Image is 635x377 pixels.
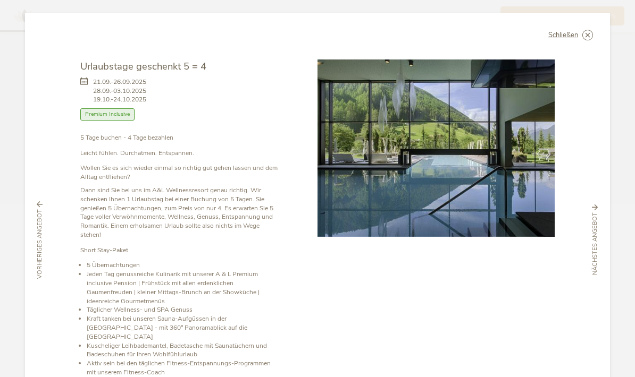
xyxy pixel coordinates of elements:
span: 21.09.-26.09.2025 28.09.-03.10.2025 19.10.-24.10.2025 [93,78,146,104]
span: Urlaubstage geschenkt 5 = 4 [80,59,206,73]
p: 5 Tage buchen - 4 Tage bezahlen [80,133,280,142]
span: Premium Inclusive [80,108,135,121]
strong: Wollen Sie es sich wieder einmal so richtig gut gehen lassen und dem Alltag entfliehen? [80,164,278,181]
img: Urlaubstage geschenkt 5 = 4 [317,59,555,237]
p: Leicht fühlen. Durchatmen. Entspannen. [80,149,280,158]
span: Schließen [548,32,578,39]
p: Dann sind Sie bei uns im A&L Wellnessresort genau richtig. Wir schenken Ihnen 1 Urlaubstag bei ei... [80,186,280,239]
